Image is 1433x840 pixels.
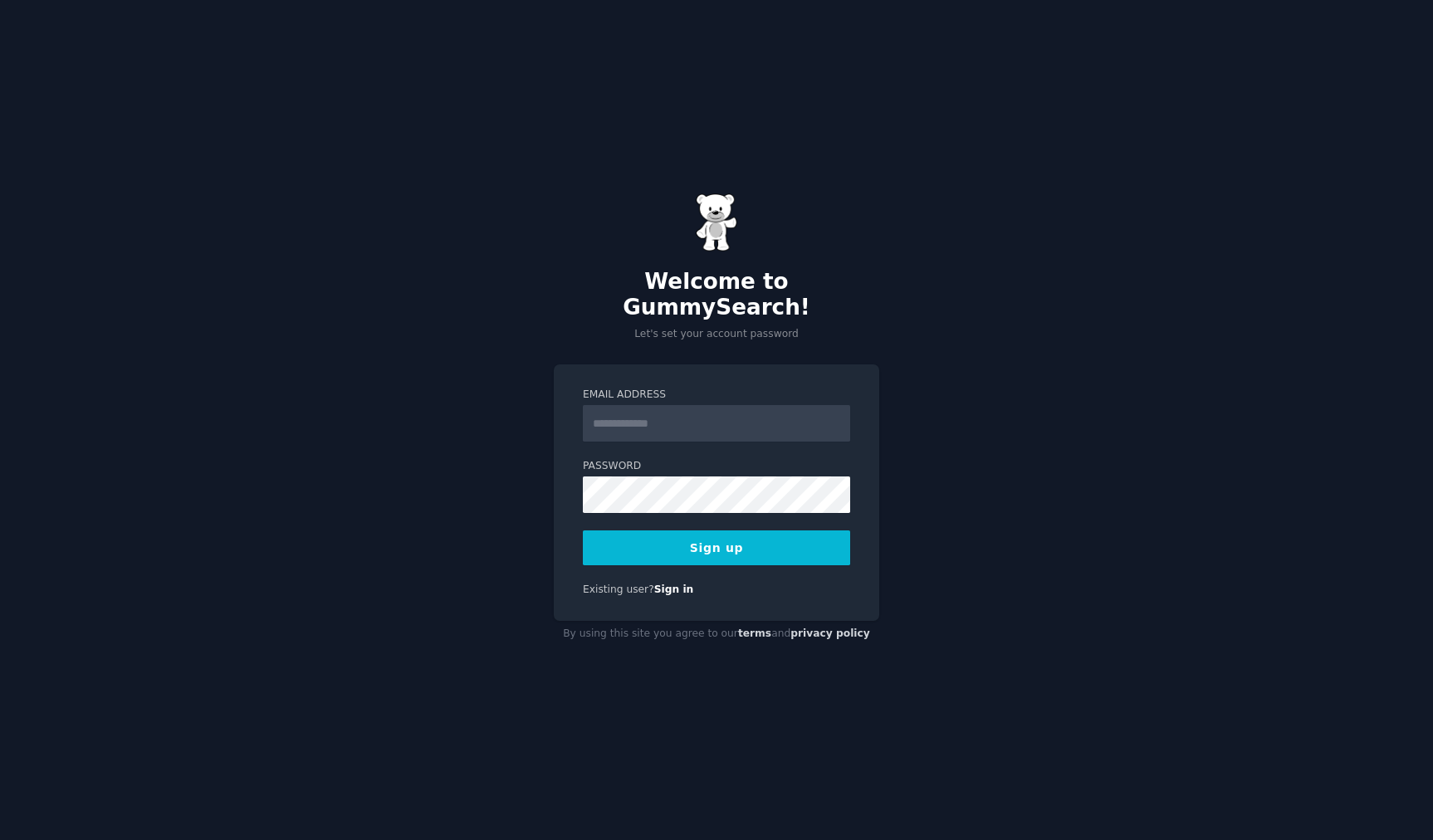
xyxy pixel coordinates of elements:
div: By using this site you agree to our and [554,621,879,647]
label: Password [583,459,850,474]
a: terms [738,628,771,639]
span: Existing user? [583,584,654,595]
label: Email Address [583,388,850,403]
a: privacy policy [790,628,870,639]
h2: Welcome to GummySearch! [554,269,879,321]
p: Let's set your account password [554,327,879,342]
button: Sign up [583,530,850,565]
img: Gummy Bear [696,193,737,252]
a: Sign in [654,584,694,595]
